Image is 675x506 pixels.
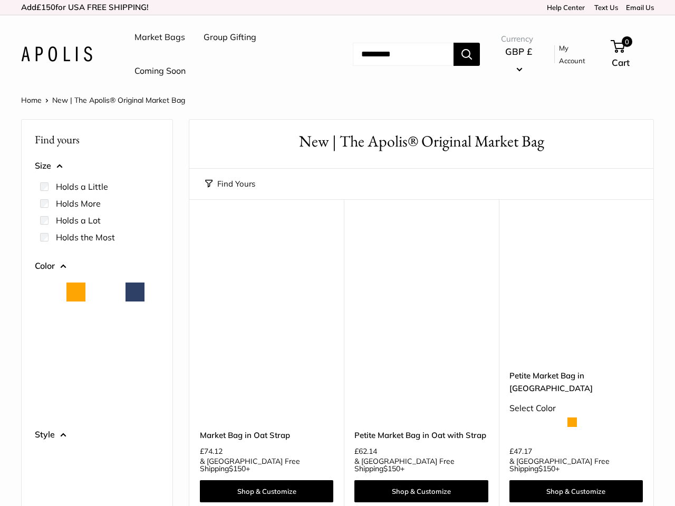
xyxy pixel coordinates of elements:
[96,337,115,356] button: Chenille Window Sage
[200,226,333,359] a: Market Bag in Oat StrapMarket Bag in Oat Strap
[354,458,488,472] span: & [GEOGRAPHIC_DATA] Free Shipping +
[56,180,108,193] label: Holds a Little
[200,447,223,455] span: £74.12
[509,458,643,472] span: & [GEOGRAPHIC_DATA] Free Shipping +
[66,451,85,470] button: Crest
[383,464,400,473] span: $150
[56,231,115,244] label: Holds the Most
[509,401,643,416] div: Select Color
[354,447,377,455] span: £62.14
[21,93,185,107] nav: Breadcrumb
[126,283,144,301] button: Navy
[538,464,555,473] span: $150
[66,392,85,411] button: Oat
[96,310,115,329] button: Field Green
[37,365,56,384] button: Cognac
[52,95,185,105] span: New | The Apolis® Original Market Bag
[37,451,56,470] button: Gold Foil
[509,369,643,394] a: Petite Market Bag in [GEOGRAPHIC_DATA]
[35,427,159,443] button: Style
[612,37,654,71] a: 0 Cart
[622,36,632,47] span: 0
[612,57,630,68] span: Cart
[37,392,56,411] button: Mustang
[200,429,333,441] a: Market Bag in Oat Strap
[204,30,256,45] a: Group Gifting
[66,479,85,498] button: Peony
[134,30,185,45] a: Market Bags
[37,337,56,356] button: Chartreuse
[37,310,56,329] button: Blush
[126,365,144,384] button: Mint Sorbet
[354,480,488,502] a: Shop & Customize
[626,3,654,12] a: Email Us
[505,46,532,57] span: GBP £
[126,337,144,356] button: Cobalt
[96,283,115,301] button: Black
[66,337,85,356] button: Chenille Window Brick
[37,479,56,498] button: Palm
[96,392,115,411] button: Taupe
[559,42,594,67] a: My Account
[66,365,85,384] button: Daisy
[66,283,85,301] button: Orange
[594,3,618,12] a: Text Us
[547,3,585,12] a: Help Center
[353,43,454,66] input: Search...
[200,458,333,472] span: & [GEOGRAPHIC_DATA] Free Shipping +
[134,63,186,79] a: Coming Soon
[36,2,55,12] span: £150
[501,32,536,46] span: Currency
[126,451,144,470] button: LA
[66,310,85,329] button: Cool Gray
[126,310,144,329] button: Chambray
[501,43,536,77] button: GBP £
[205,177,255,191] button: Find Yours
[35,258,159,274] button: Color
[35,158,159,174] button: Size
[354,429,488,441] a: Petite Market Bag in Oat with Strap
[205,130,638,153] h1: New | The Apolis® Original Market Bag
[96,365,115,384] button: Dove
[21,46,92,62] img: Apolis
[454,43,480,66] button: Search
[200,480,333,502] a: Shop & Customize
[509,447,532,455] span: £47.17
[96,451,115,470] button: Embroidered Palm
[35,129,159,150] p: Find yours
[37,283,56,301] button: Natural
[509,226,643,359] a: Petite Market Bag in OatPetite Market Bag in Oat
[21,95,42,105] a: Home
[229,464,246,473] span: $150
[354,226,488,359] a: Petite Market Bag in Oat with StrapPetite Market Bag in Oat with Strap
[56,214,101,227] label: Holds a Lot
[509,480,643,502] a: Shop & Customize
[56,197,101,210] label: Holds More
